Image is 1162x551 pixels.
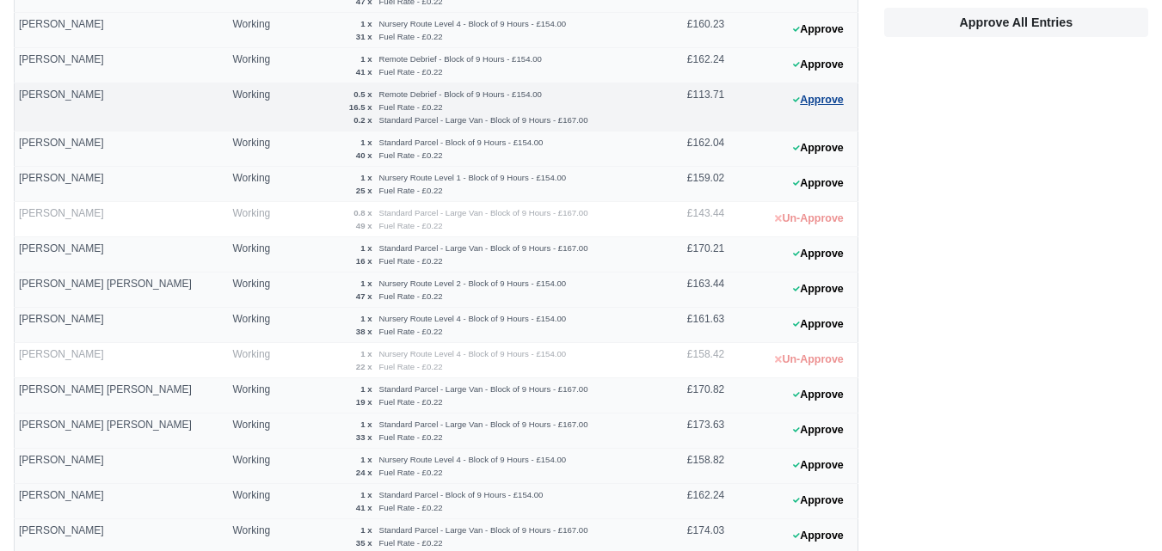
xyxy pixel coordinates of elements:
[228,83,282,132] td: Working
[15,272,229,308] td: [PERSON_NAME] [PERSON_NAME]
[379,221,443,230] small: Fuel Rate - £0.22
[651,132,729,167] td: £162.04
[651,378,729,413] td: £170.82
[379,173,567,182] small: Nursery Route Level 1 - Block of 9 Hours - £154.00
[651,237,729,272] td: £170.21
[1076,468,1162,551] iframe: Chat Widget
[228,378,282,413] td: Working
[379,455,567,464] small: Nursery Route Level 4 - Block of 9 Hours - £154.00
[228,132,282,167] td: Working
[15,449,229,484] td: [PERSON_NAME]
[15,83,229,132] td: [PERSON_NAME]
[228,413,282,449] td: Working
[356,538,372,548] strong: 35 x
[784,88,853,113] button: Approve
[15,48,229,83] td: [PERSON_NAME]
[360,279,372,288] strong: 1 x
[360,173,372,182] strong: 1 x
[784,52,853,77] button: Approve
[360,419,372,429] strong: 1 x
[784,488,853,513] button: Approve
[651,13,729,48] td: £160.23
[784,418,853,443] button: Approve
[379,432,443,442] small: Fuel Rate - £0.22
[379,538,443,548] small: Fuel Rate - £0.22
[360,243,372,253] strong: 1 x
[379,468,443,477] small: Fuel Rate - £0.22
[356,362,372,371] strong: 22 x
[379,419,588,429] small: Standard Parcel - Large Van - Block of 9 Hours - £167.00
[651,272,729,308] td: £163.44
[651,413,729,449] td: £173.63
[228,308,282,343] td: Working
[360,349,372,358] strong: 1 x
[360,525,372,535] strong: 1 x
[379,291,443,301] small: Fuel Rate - £0.22
[228,484,282,519] td: Working
[15,378,229,413] td: [PERSON_NAME] [PERSON_NAME]
[784,523,853,548] button: Approve
[228,202,282,237] td: Working
[379,19,567,28] small: Nursery Route Level 4 - Block of 9 Hours - £154.00
[784,277,853,302] button: Approve
[379,327,443,336] small: Fuel Rate - £0.22
[356,186,372,195] strong: 25 x
[379,54,542,64] small: Remote Debrief - Block of 9 Hours - £154.00
[765,347,852,372] button: Un-Approve
[379,243,588,253] small: Standard Parcel - Large Van - Block of 9 Hours - £167.00
[356,67,372,77] strong: 41 x
[356,32,372,41] strong: 31 x
[360,314,372,323] strong: 1 x
[379,186,443,195] small: Fuel Rate - £0.22
[360,384,372,394] strong: 1 x
[360,19,372,28] strong: 1 x
[356,150,372,160] strong: 40 x
[379,279,567,288] small: Nursery Route Level 2 - Block of 9 Hours - £154.00
[228,167,282,202] td: Working
[379,138,544,147] small: Standard Parcel - Block of 9 Hours - £154.00
[15,132,229,167] td: [PERSON_NAME]
[15,484,229,519] td: [PERSON_NAME]
[784,171,853,196] button: Approve
[356,256,372,266] strong: 16 x
[765,206,852,231] button: Un-Approve
[15,308,229,343] td: [PERSON_NAME]
[379,525,588,535] small: Standard Parcel - Large Van - Block of 9 Hours - £167.00
[379,102,443,112] small: Fuel Rate - £0.22
[884,8,1148,37] button: Approve All Entries
[15,237,229,272] td: [PERSON_NAME]
[356,327,372,336] strong: 38 x
[354,208,372,217] strong: 0.8 x
[356,432,372,442] strong: 33 x
[784,136,853,161] button: Approve
[15,202,229,237] td: [PERSON_NAME]
[379,349,567,358] small: Nursery Route Level 4 - Block of 9 Hours - £154.00
[379,256,443,266] small: Fuel Rate - £0.22
[651,308,729,343] td: £161.63
[228,272,282,308] td: Working
[651,83,729,132] td: £113.71
[15,13,229,48] td: [PERSON_NAME]
[379,314,567,323] small: Nursery Route Level 4 - Block of 9 Hours - £154.00
[360,54,372,64] strong: 1 x
[356,221,372,230] strong: 49 x
[379,89,542,99] small: Remote Debrief - Block of 9 Hours - £154.00
[379,150,443,160] small: Fuel Rate - £0.22
[349,102,372,112] strong: 16.5 x
[379,67,443,77] small: Fuel Rate - £0.22
[356,503,372,512] strong: 41 x
[379,397,443,407] small: Fuel Rate - £0.22
[356,291,372,301] strong: 47 x
[379,208,588,217] small: Standard Parcel - Large Van - Block of 9 Hours - £167.00
[651,484,729,519] td: £162.24
[784,312,853,337] button: Approve
[356,468,372,477] strong: 24 x
[354,89,372,99] strong: 0.5 x
[784,242,853,266] button: Approve
[360,455,372,464] strong: 1 x
[651,202,729,237] td: £143.44
[15,167,229,202] td: [PERSON_NAME]
[360,490,372,499] strong: 1 x
[379,490,544,499] small: Standard Parcel - Block of 9 Hours - £154.00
